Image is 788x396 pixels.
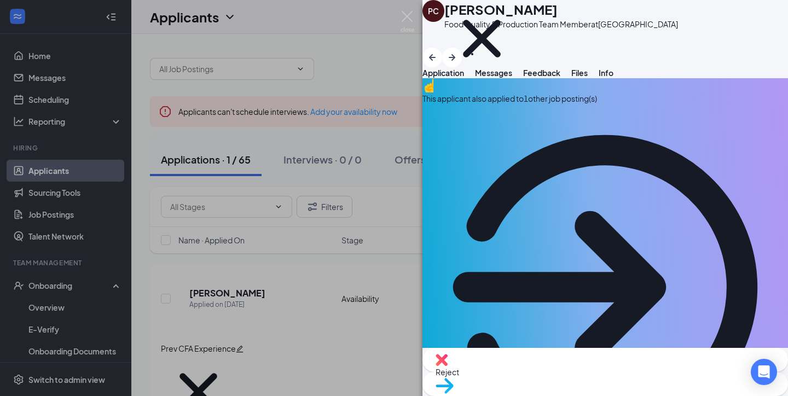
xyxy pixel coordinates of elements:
[444,19,678,30] div: Food Quality & Production Team Member at [GEOGRAPHIC_DATA]
[422,92,788,104] div: This applicant also applied to 1 other job posting(s)
[428,5,439,16] div: PC
[751,359,777,385] div: Open Intercom Messenger
[523,68,560,78] span: Feedback
[599,68,613,78] span: Info
[422,68,464,78] span: Application
[571,68,588,78] span: Files
[444,1,519,76] svg: Cross
[442,48,462,67] button: ArrowRight
[422,48,442,67] button: ArrowLeftNew
[426,51,439,64] svg: ArrowLeftNew
[436,366,775,378] span: Reject
[475,68,512,78] span: Messages
[445,51,459,64] svg: ArrowRight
